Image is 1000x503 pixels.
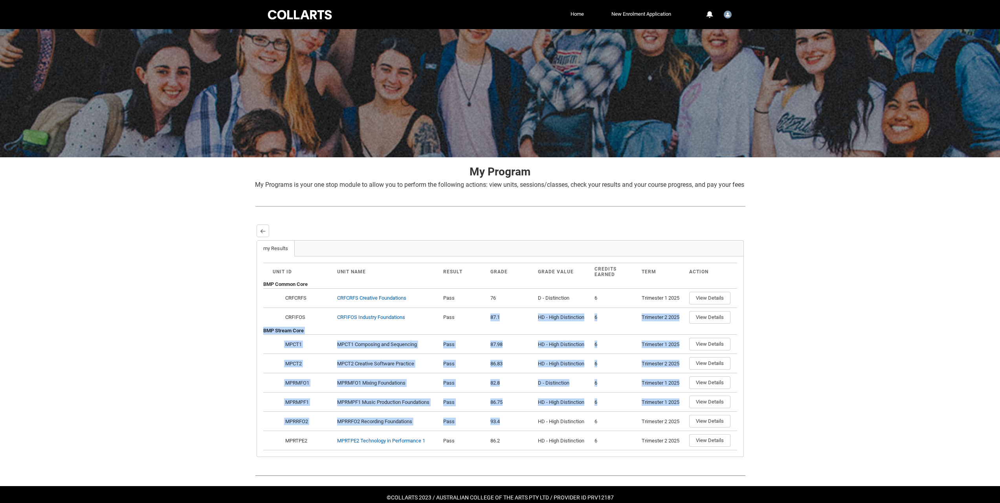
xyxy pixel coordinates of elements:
[594,360,636,368] div: 6
[443,418,484,426] div: Pass
[284,294,331,302] div: CRFCRFS
[255,181,744,188] span: My Programs is your one stop module to allow you to perform the following actions: view units, se...
[490,418,532,426] div: 93.4
[538,437,588,445] div: HD - High Distinction
[642,418,683,426] div: Trimester 2 2025
[443,437,484,445] div: Pass
[642,398,683,406] div: Trimester 1 2025
[337,399,429,405] a: MPRMPF1 Music Production Foundations
[255,471,745,479] img: REDU_GREY_LINE
[337,294,406,302] div: CRFCRFS Creative Foundations
[689,357,730,370] button: View Details
[337,295,406,301] a: CRFCRFS Creative Foundations
[724,11,732,18] img: Student.emicall.20252848
[689,338,730,350] button: View Details
[273,269,331,275] div: Unit ID
[337,418,412,426] div: MPRRFO2 Recording Foundations
[642,294,683,302] div: Trimester 1 2025
[538,418,588,426] div: HD - High Distinction
[689,396,730,408] button: View Details
[284,313,331,321] div: CRFIFOS
[263,281,308,287] b: BMP Common Core
[594,437,636,445] div: 6
[284,360,331,368] div: MPCT2
[284,379,331,387] div: MPRMFO1
[569,8,586,20] a: Home
[538,341,588,348] div: HD - High Distinction
[490,269,532,275] div: Grade
[490,360,532,368] div: 86.83
[337,341,417,348] div: MPCT1 Composing and Sequencing
[689,269,728,275] div: Action
[689,292,730,304] button: View Details
[443,360,484,368] div: Pass
[642,313,683,321] div: Trimester 2 2025
[337,313,405,321] div: CRFIFOS Industry Foundations
[337,361,414,367] a: MPCT2 Creative Software Practice
[490,398,532,406] div: 86.75
[337,360,414,368] div: MPCT2 Creative Software Practice
[257,225,269,237] button: Back
[255,202,745,210] img: REDU_GREY_LINE
[337,438,425,444] a: MPRTPE2 Technology in Performance 1
[642,360,683,368] div: Trimester 2 2025
[538,269,588,275] div: Grade Value
[337,418,412,424] a: MPRRFO2 Recording Foundations
[642,437,683,445] div: Trimester 2 2025
[538,360,588,368] div: HD - High Distinction
[443,379,484,387] div: Pass
[263,328,304,333] b: BMP Stream Core
[284,418,331,426] div: MPRRFO2
[284,437,331,445] div: MPRTPE2
[337,269,437,275] div: Unit Name
[538,313,588,321] div: HD - High Distinction
[689,311,730,324] button: View Details
[337,314,405,320] a: CRFIFOS Industry Foundations
[490,341,532,348] div: 87.98
[490,437,532,445] div: 86.2
[490,294,532,302] div: 76
[538,294,588,302] div: D - Distinction
[689,415,730,427] button: View Details
[490,313,532,321] div: 87.1
[337,398,429,406] div: MPRMPF1 Music Production Foundations
[594,294,636,302] div: 6
[337,341,417,347] a: MPCT1 Composing and Sequencing
[722,7,734,20] button: User Profile Student.emicall.20252848
[642,379,683,387] div: Trimester 1 2025
[443,294,484,302] div: Pass
[470,165,530,178] strong: My Program
[594,398,636,406] div: 6
[443,398,484,406] div: Pass
[443,269,484,275] div: Result
[642,269,683,275] div: Term
[337,437,425,445] div: MPRTPE2 Technology in Performance 1
[443,313,484,321] div: Pass
[337,380,406,386] a: MPRMFO1 Mixing Foundations
[284,341,331,348] div: MPCT1
[538,379,588,387] div: D - Distinction
[538,398,588,406] div: HD - High Distinction
[594,266,636,277] div: Credits Earned
[284,398,331,406] div: MPRMPF1
[642,341,683,348] div: Trimester 1 2025
[443,341,484,348] div: Pass
[689,376,730,389] button: View Details
[257,241,295,256] a: my Results
[594,379,636,387] div: 6
[689,434,730,447] button: View Details
[609,8,673,20] a: New Enrolment Application
[490,379,532,387] div: 82.8
[594,313,636,321] div: 6
[337,379,406,387] div: MPRMFO1 Mixing Foundations
[594,341,636,348] div: 6
[594,418,636,426] div: 6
